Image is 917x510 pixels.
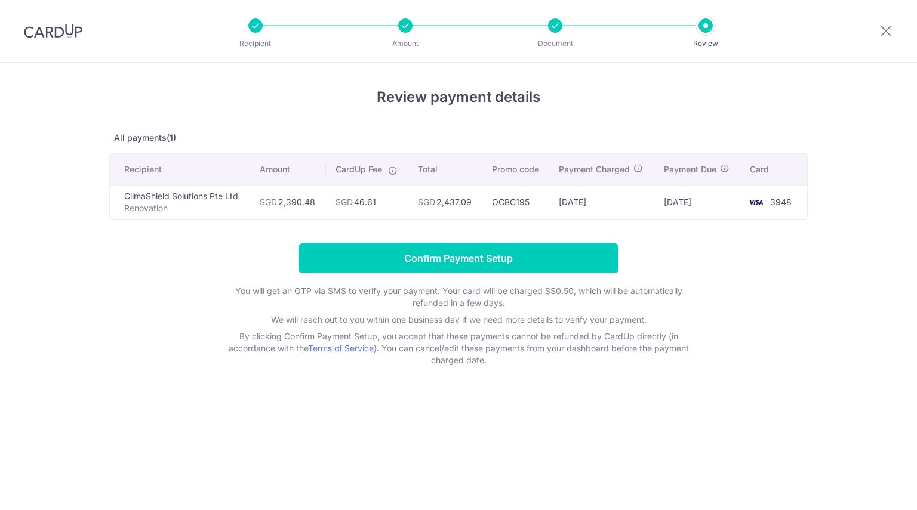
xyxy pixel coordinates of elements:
[24,24,82,38] img: CardUp
[124,202,241,214] p: Renovation
[109,86,808,108] h4: Review payment details
[654,185,740,219] td: [DATE]
[109,132,808,144] p: All payments(1)
[220,285,697,309] p: You will get an OTP via SMS to verify your payment. Your card will be charged S$0.50, which will ...
[661,38,750,50] p: Review
[110,154,250,185] th: Recipient
[260,197,277,207] span: SGD
[559,163,630,175] span: Payment Charged
[770,197,792,207] span: 3948
[361,38,450,50] p: Amount
[336,163,382,175] span: CardUp Fee
[482,185,550,219] td: OCBC195
[110,185,250,219] td: ClimaShield Solutions Pte Ltd
[664,163,716,175] span: Payment Due
[220,314,697,326] p: We will reach out to you within one business day if we need more details to verify your payment.
[336,197,353,207] span: SGD
[308,343,374,353] a: Terms of Service
[744,195,768,209] img: <span class="translation_missing" title="translation missing: en.account_steps.new_confirm_form.b...
[482,154,550,185] th: Promo code
[511,38,599,50] p: Document
[408,185,482,219] td: 2,437.09
[549,185,654,219] td: [DATE]
[250,154,326,185] th: Amount
[326,185,408,219] td: 46.61
[250,185,326,219] td: 2,390.48
[211,38,300,50] p: Recipient
[408,154,482,185] th: Total
[220,330,697,366] p: By clicking Confirm Payment Setup, you accept that these payments cannot be refunded by CardUp di...
[299,243,618,273] input: Confirm Payment Setup
[841,474,905,504] iframe: Opens a widget where you can find more information
[740,154,807,185] th: Card
[418,197,435,207] span: SGD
